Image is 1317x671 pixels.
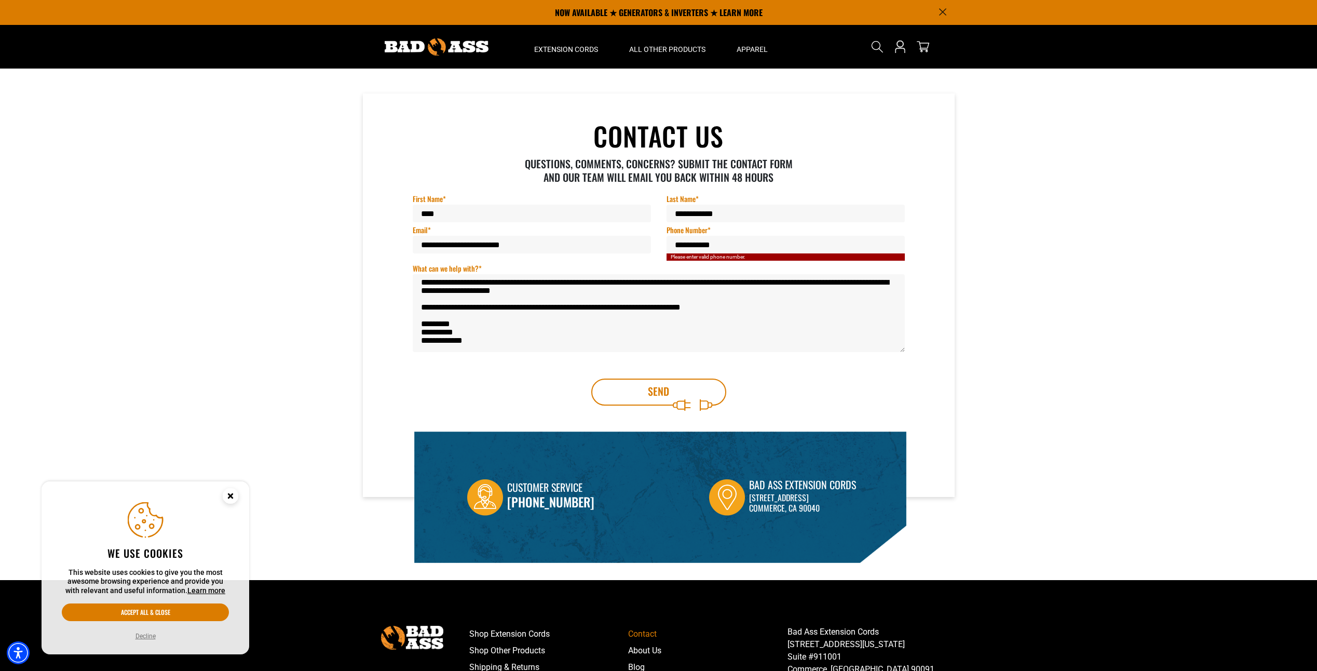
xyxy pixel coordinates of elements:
[469,642,629,659] a: Shop Other Products
[517,157,800,184] p: QUESTIONS, COMMENTS, CONCERNS? SUBMIT THE CONTACT FORM AND OUR TEAM WILL EMAIL YOU BACK WITHIN 48...
[628,642,788,659] a: About Us
[721,25,783,69] summary: Apparel
[709,479,745,516] img: Bad Ass Extension Cords
[187,586,225,595] a: This website uses cookies to give you the most awesome browsing experience and provide you with r...
[614,25,721,69] summary: All Other Products
[628,626,788,642] a: Contact
[62,546,229,560] h2: We use cookies
[467,479,503,516] img: Customer Service
[892,25,908,69] a: Open this option
[507,479,594,496] div: Customer Service
[737,45,768,54] span: Apparel
[469,626,629,642] a: Shop Extension Cords
[212,481,249,514] button: Close this option
[413,123,905,149] h1: CONTACT US
[62,568,229,596] p: This website uses cookies to give you the most awesome browsing experience and provide you with r...
[591,379,726,406] button: Send
[915,41,931,53] a: cart
[519,25,614,69] summary: Extension Cords
[749,492,856,513] p: [STREET_ADDRESS] Commerce, CA 90040
[62,603,229,621] button: Accept all & close
[534,45,598,54] span: Extension Cords
[132,631,159,641] button: Decline
[629,45,705,54] span: All Other Products
[749,477,856,492] div: Bad Ass Extension Cords
[7,641,30,664] div: Accessibility Menu
[381,626,443,649] img: Bad Ass Extension Cords
[385,38,488,56] img: Bad Ass Extension Cords
[507,492,594,511] a: call 833-674-1699
[667,253,905,261] div: Please enter valid phone number.
[869,38,886,55] summary: Search
[42,481,249,655] aside: Cookie Consent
